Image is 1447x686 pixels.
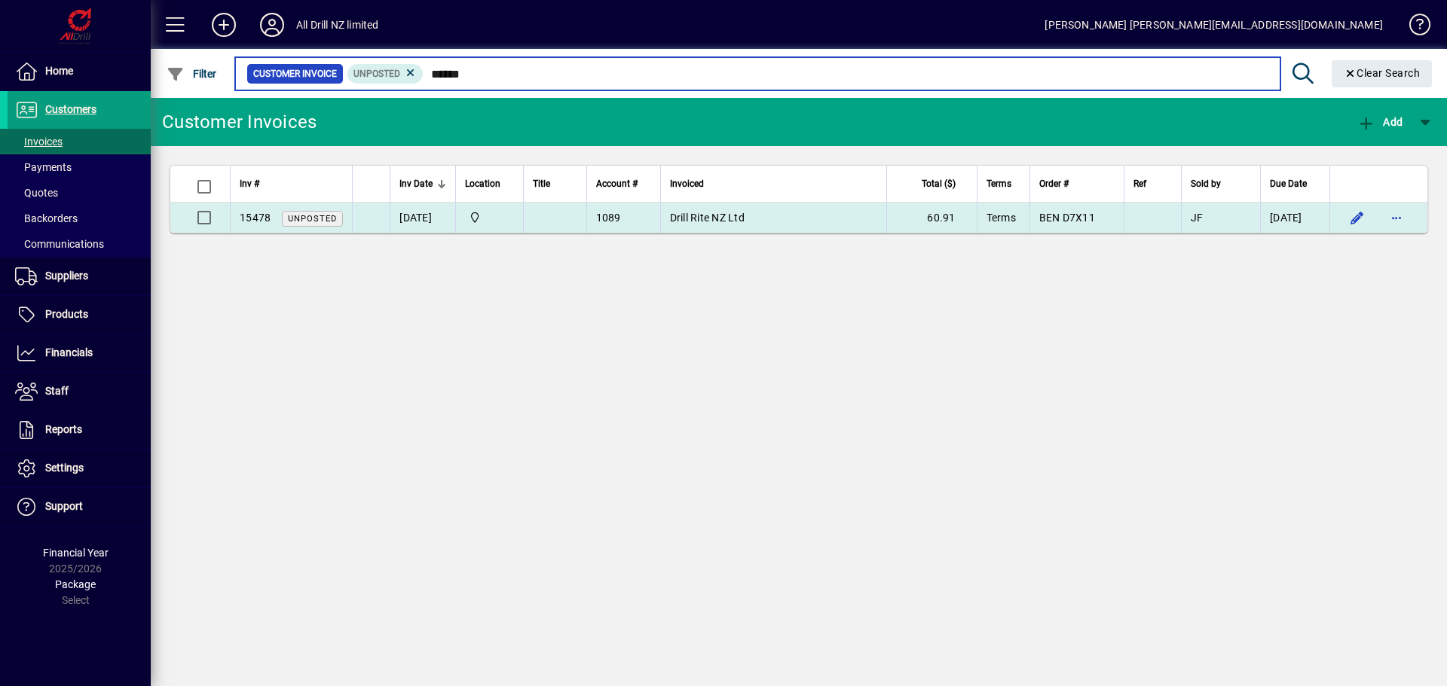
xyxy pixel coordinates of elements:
button: Clear [1332,60,1433,87]
mat-chip: Customer Invoice Status: Unposted [347,64,424,84]
a: Financials [8,334,151,372]
a: Reports [8,411,151,449]
td: [DATE] [1260,203,1329,233]
span: Package [55,578,96,590]
span: Inv # [240,175,259,192]
span: Terms [987,175,1011,192]
span: Backorders [15,212,78,224]
span: Customers [45,103,96,115]
a: Products [8,296,151,334]
button: Edit [1345,206,1369,230]
div: [PERSON_NAME] [PERSON_NAME][EMAIL_ADDRESS][DOMAIN_NAME] [1045,13,1383,37]
span: Financials [45,346,93,358]
span: 15478 [240,212,271,224]
a: Quotes [8,180,151,206]
span: Home [45,65,73,77]
div: Order # [1039,175,1115,192]
span: BEN D7X11 [1039,212,1095,224]
div: Inv Date [399,175,446,192]
span: Reports [45,423,82,435]
div: Title [533,175,577,192]
span: Unposted [288,214,337,224]
div: Ref [1133,175,1172,192]
span: Add [1357,116,1403,128]
span: JF [1191,212,1204,224]
span: Unposted [353,69,400,79]
a: Backorders [8,206,151,231]
span: Due Date [1270,175,1307,192]
span: All Drill NZ Limited [465,209,514,226]
span: Filter [167,68,217,80]
span: Account # [596,175,638,192]
button: Filter [163,60,221,87]
span: 1089 [596,212,621,224]
span: Title [533,175,550,192]
span: Quotes [15,187,58,199]
button: Add [1354,108,1406,136]
span: Payments [15,161,72,173]
span: Order # [1039,175,1069,192]
button: Add [200,11,248,38]
span: Total ($) [922,175,956,192]
span: Suppliers [45,270,88,282]
a: Support [8,488,151,526]
button: More options [1384,206,1409,230]
span: Sold by [1191,175,1221,192]
span: Communications [15,238,104,250]
a: Settings [8,450,151,487]
span: Customer Invoice [253,66,337,81]
div: Invoiced [670,175,877,192]
div: Account # [596,175,651,192]
span: Clear Search [1344,67,1421,79]
div: All Drill NZ limited [296,13,379,37]
div: Location [465,175,514,192]
span: Location [465,175,500,192]
div: Sold by [1191,175,1251,192]
span: Staff [45,385,69,397]
a: Invoices [8,129,151,154]
span: Support [45,500,83,512]
span: Financial Year [43,547,109,559]
div: Due Date [1270,175,1320,192]
a: Home [8,53,151,90]
div: Customer Invoices [162,110,317,134]
span: Inv Date [399,175,433,192]
button: Profile [248,11,296,38]
a: Knowledge Base [1398,3,1428,52]
a: Suppliers [8,258,151,295]
a: Staff [8,373,151,410]
a: Communications [8,231,151,257]
span: Drill Rite NZ Ltd [670,212,745,224]
div: Total ($) [896,175,969,192]
td: [DATE] [390,203,455,233]
span: Settings [45,462,84,474]
span: Invoices [15,136,63,148]
span: Products [45,308,88,320]
span: Ref [1133,175,1146,192]
a: Payments [8,154,151,180]
span: Invoiced [670,175,704,192]
span: Terms [987,212,1016,224]
div: Inv # [240,175,343,192]
td: 60.91 [886,203,977,233]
